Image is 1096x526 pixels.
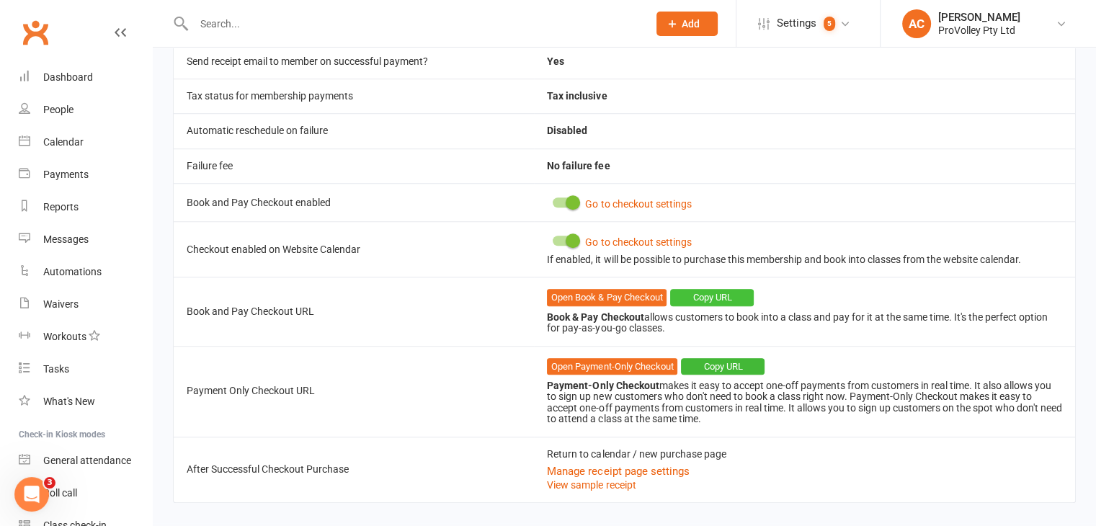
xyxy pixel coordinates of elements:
a: Clubworx [17,14,53,50]
div: Workouts [43,331,86,342]
a: Tasks [19,353,152,385]
td: Payment Only Checkout URL [174,346,534,437]
div: Calendar [43,136,84,148]
span: 5 [824,17,835,31]
button: Copy URL [681,358,765,375]
td: Return to calendar / new purchase page [534,437,1075,503]
iframe: Intercom live chat [14,477,49,512]
a: Go to checkout settings [585,198,691,210]
a: Dashboard [19,61,152,94]
div: allows customers to book into a class and pay for it at the same time. It's the perfect option fo... [547,312,1062,334]
a: Calendar [19,126,152,159]
a: Automations [19,256,152,288]
button: Add [656,12,718,36]
div: Tasks [43,363,69,375]
span: Disabled [547,125,587,136]
div: AC [902,9,931,38]
a: Messages [19,223,152,256]
a: Roll call [19,477,152,509]
a: View sample receipt [547,479,636,491]
div: General attendance [43,455,131,466]
div: makes it easy to accept one-off payments from customers in real time. It also allows you to sign ... [547,380,1062,425]
span: 3 [44,477,55,489]
div: People [43,104,73,115]
div: [PERSON_NAME] [938,11,1020,24]
a: Open Payment-Only Checkout [547,358,677,375]
div: Reports [43,201,79,213]
input: Search... [190,14,638,34]
div: What's New [43,396,95,407]
td: After Successful Checkout Purchase [174,437,534,503]
div: Waivers [43,298,79,310]
td: Send receipt email to member on successful payment? [174,44,534,79]
div: Dashboard [43,71,93,83]
td: Yes [534,44,1075,79]
a: Go to checkout settings [585,236,691,248]
a: Payments [19,159,152,191]
td: Book and Pay Checkout URL [174,277,534,345]
div: Roll call [43,487,77,499]
span: No failure fee [547,160,610,171]
div: If enabled, it will be possible to purchase this membership and book into classes from the websit... [547,254,1062,265]
a: Workouts [19,321,152,353]
td: Checkout enabled on Website Calendar [174,221,534,277]
td: Tax status for membership payments [174,79,534,113]
a: Open Book & Pay Checkout [547,289,667,306]
td: Book and Pay Checkout enabled [174,183,534,221]
div: Messages [43,233,89,245]
button: Copy URL [670,289,754,306]
a: Waivers [19,288,152,321]
a: General attendance kiosk mode [19,445,152,477]
td: Tax inclusive [534,79,1075,113]
span: Settings [777,7,816,40]
a: Reports [19,191,152,223]
td: Failure fee [174,148,534,183]
div: Payments [43,169,89,180]
div: ProVolley Pty Ltd [938,24,1020,37]
strong: Book & Pay Checkout [547,311,643,323]
div: Automations [43,266,102,277]
td: Automatic reschedule on failure [174,113,534,148]
strong: Payment-Only Checkout [547,380,659,391]
button: Manage receipt page settings [547,463,689,480]
a: What's New [19,385,152,418]
a: People [19,94,152,126]
span: Add [682,18,700,30]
